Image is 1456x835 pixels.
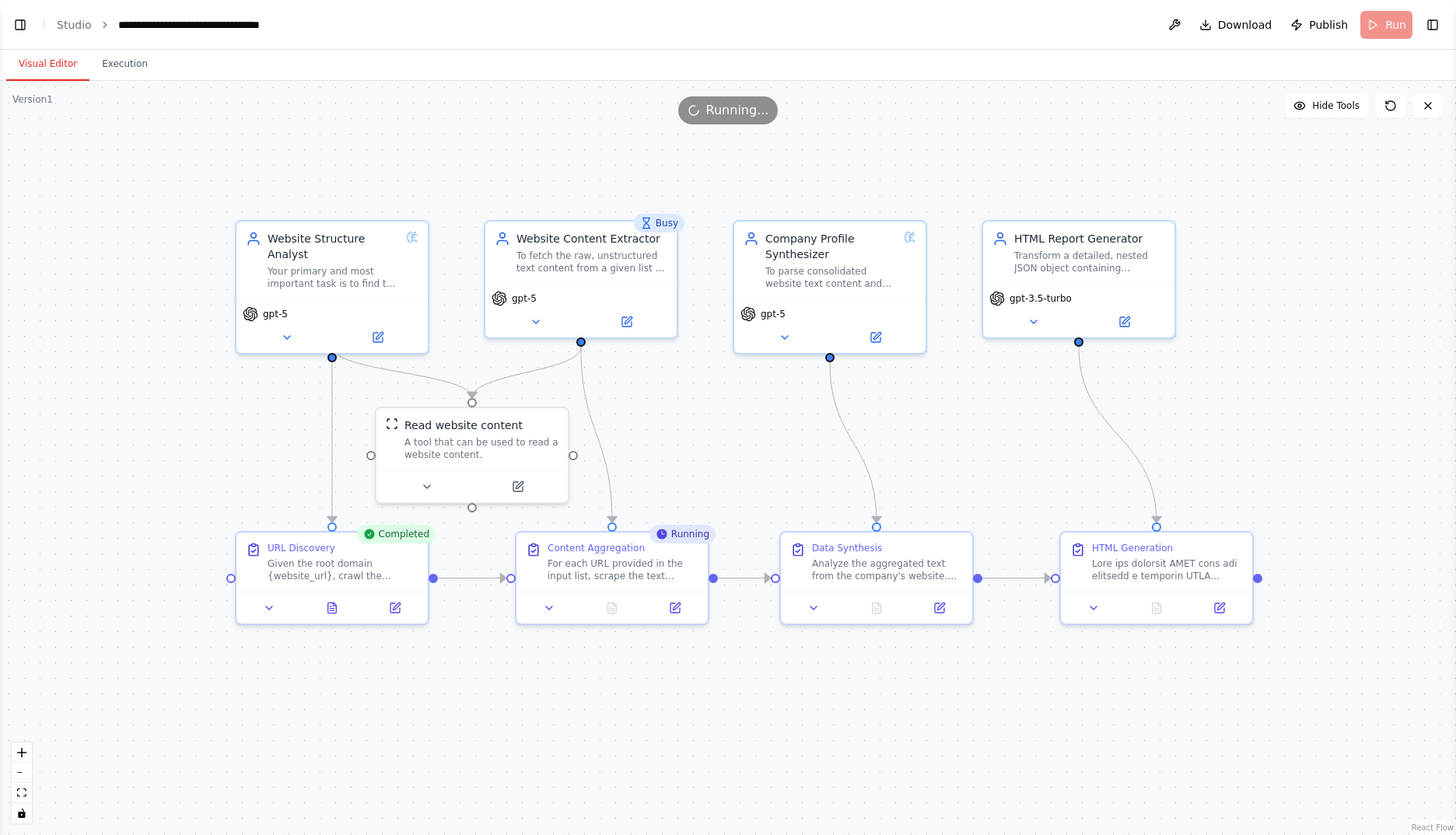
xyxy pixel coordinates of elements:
[648,599,702,617] button: Open in side panel
[368,599,422,617] button: Open in side panel
[1014,231,1165,246] div: HTML Report Generator
[516,250,667,274] div: To fetch the raw, unstructured text content from a given list of URLs and consolidate it into a s...
[1412,823,1454,832] a: React Flow attribution
[1284,93,1369,118] button: Hide Tools
[12,93,53,106] div: Version 1
[12,742,32,823] div: React Flow controls
[548,542,645,554] div: Content Aggregation
[1192,599,1246,617] button: Open in side panel
[1218,17,1272,33] span: Download
[386,417,398,430] img: ScrapeWebsiteTool
[235,531,429,625] div: CompletedURL DiscoveryGiven the root domain {website_url}, crawl the website and identify the URL...
[263,308,288,320] span: gpt-5
[57,17,293,33] nav: breadcrumb
[1092,557,1243,582] div: Lore ips dolorsit AMET cons adi elitsedd e temporin UTLA etdolor. Magna ali enimadmin VEN quis no...
[1071,347,1164,522] g: Edge from 5d52788a-6ec5-4f9c-acea-97f459b3e507 to 85026027-0d72-45b6-9a8c-0b0a6e83f200
[779,531,974,625] div: Data SynthesisAnalyze the aggregated text from the company's website. Extract the company's histo...
[548,557,698,582] div: For each URL provided in the input list, scrape the text content from the webpage. Remove HTML ta...
[484,220,678,339] div: BusyWebsite Content ExtractorTo fetch the raw, unstructured text content from a given list of URL...
[12,763,32,783] button: zoom out
[268,231,400,262] div: Website Structure Analyst
[1284,11,1354,39] button: Publish
[6,48,89,81] button: Visual Editor
[516,231,667,246] div: Website Content Extractor
[1059,531,1254,625] div: HTML GenerationLore ips dolorsit AMET cons adi elitsedd e temporin UTLA etdolor. Magna ali enimad...
[1124,599,1190,617] button: No output available
[649,525,716,543] div: Running
[1014,250,1165,274] div: Transform a detailed, nested JSON object containing company data into a rich, comprehensive, and ...
[812,542,882,554] div: Data Synthesis
[464,347,589,398] g: Edge from e0727ab0-4e52-43b1-99c0-08231bd83581 to 56bf7c9c-6853-4734-854f-aeff928051f5
[634,214,684,232] div: Busy
[268,265,400,290] div: Your primary and most important task is to find the main “Careers” page on the website {website_u...
[982,220,1176,339] div: HTML Report GeneratorTransform a detailed, nested JSON object containing company data into a rich...
[12,742,32,763] button: zoom in
[324,347,480,398] g: Edge from 5d3f7eb2-ef38-491a-9fb1-00e389911a58 to 56bf7c9c-6853-4734-854f-aeff928051f5
[235,220,429,355] div: Website Structure AnalystYour primary and most important task is to find the main “Careers” page ...
[1010,292,1072,305] span: gpt-3.5-turbo
[761,308,786,320] span: gpt-5
[12,803,32,823] button: toggle interactivity
[1312,100,1360,112] span: Hide Tools
[268,542,335,554] div: URL Discovery
[268,557,418,582] div: Given the root domain {website_url}, crawl the website and identify the URLs for the most informa...
[1092,542,1173,554] div: HTML Generation
[706,101,769,120] span: Running...
[512,292,537,305] span: gpt-5
[812,557,963,582] div: Analyze the aggregated text from the company's website. Extract the company's history, services, ...
[324,347,340,522] g: Edge from 5d3f7eb2-ef38-491a-9fb1-00e389911a58 to 857f47ba-0a32-4371-9ce1-063d3e29ce81
[583,313,670,331] button: Open in side panel
[299,599,366,617] button: View output
[438,571,506,586] g: Edge from 857f47ba-0a32-4371-9ce1-063d3e29ce81 to c15578f7-ce63-4543-ab97-40d072be7fd6
[733,220,927,355] div: Company Profile SynthesizerTo parse consolidated website text content and synthesize key informat...
[718,571,771,586] g: Edge from c15578f7-ce63-4543-ab97-40d072be7fd6 to f9473fa5-f24d-4f0a-92e6-e27f04847e55
[579,599,646,617] button: No output available
[334,328,422,347] button: Open in side panel
[822,362,884,522] g: Edge from 9612db76-e0a4-47c1-8ea9-d4538ecbb620 to f9473fa5-f24d-4f0a-92e6-e27f04847e55
[515,531,709,625] div: RunningContent AggregationFor each URL provided in the input list, scrape the text content from t...
[912,599,966,617] button: Open in side panel
[57,19,92,31] a: Studio
[1080,313,1168,331] button: Open in side panel
[404,436,558,461] div: A tool that can be used to read a website content.
[404,417,523,433] div: Read website content
[375,407,569,504] div: ScrapeWebsiteToolRead website contentA tool that can be used to read a website content.
[9,14,31,36] button: Show left sidebar
[1422,14,1444,36] button: Show right sidebar
[765,265,898,290] div: To parse consolidated website text content and synthesize key information into a structured JSON ...
[982,571,1051,586] g: Edge from f9473fa5-f24d-4f0a-92e6-e27f04847e55 to 85026027-0d72-45b6-9a8c-0b0a6e83f200
[765,231,898,262] div: Company Profile Synthesizer
[474,477,562,496] button: Open in side panel
[1309,17,1348,33] span: Publish
[89,48,160,81] button: Execution
[844,599,910,617] button: No output available
[573,347,620,522] g: Edge from e0727ab0-4e52-43b1-99c0-08231bd83581 to c15578f7-ce63-4543-ab97-40d072be7fd6
[831,328,919,347] button: Open in side panel
[357,525,436,543] div: Completed
[1193,11,1279,39] button: Download
[12,783,32,803] button: fit view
